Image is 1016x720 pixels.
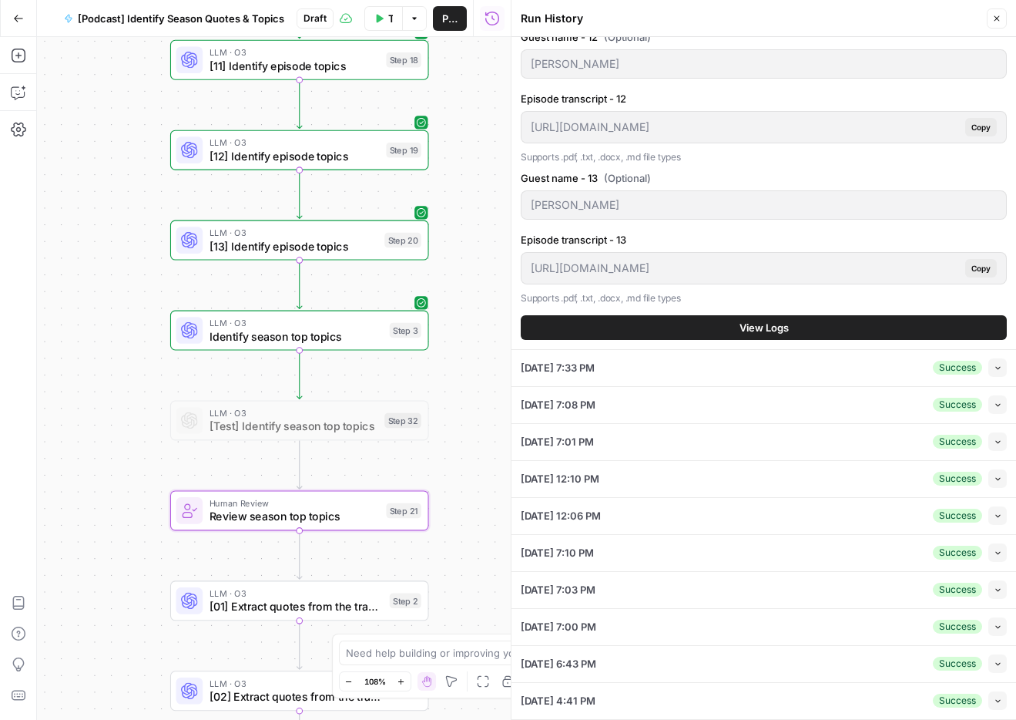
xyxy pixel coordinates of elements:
[965,118,997,136] button: Copy
[210,57,380,74] span: [11] Identify episode topics
[170,220,429,261] div: LLM · O3[13] Identify episode topicsStep 20
[521,150,1007,165] p: Supports .pdf, .txt, .docx, .md file types
[965,259,997,278] button: Copy
[971,262,991,274] span: Copy
[297,261,301,309] g: Edge from step_20 to step_3
[388,11,393,26] span: Test Workflow
[521,291,1007,306] p: Supports .pdf, .txt, .docx, .md file types
[210,147,380,164] span: [12] Identify episode topics
[933,435,982,449] div: Success
[521,508,601,523] span: [DATE] 12:06 PM
[55,6,293,31] button: [Podcast] Identify Season Quotes & Topics
[390,684,421,698] div: Step 6
[170,40,429,80] div: LLM · O3[11] Identify episode topicsStep 18
[521,91,1007,106] label: Episode transcript - 12
[297,530,301,579] g: Edge from step_21 to step_2
[390,323,421,338] div: Step 3
[364,6,402,31] button: Test Workflow
[210,45,380,59] span: LLM · O3
[933,657,982,671] div: Success
[933,546,982,560] div: Success
[210,677,383,690] span: LLM · O3
[297,621,301,669] g: Edge from step_2 to step_6
[210,587,383,600] span: LLM · O3
[521,582,595,597] span: [DATE] 7:03 PM
[170,490,429,530] div: Human ReviewReview season top topicsStep 21
[170,671,429,711] div: LLM · O3[02] Extract quotes from the transcriptStep 6
[442,11,458,26] span: Publish
[521,656,596,671] span: [DATE] 6:43 PM
[933,694,982,708] div: Success
[521,360,595,375] span: [DATE] 7:33 PM
[210,496,380,510] span: Human Review
[521,29,1007,45] label: Guest name - 12
[364,675,386,688] span: 108%
[521,693,595,708] span: [DATE] 4:41 PM
[170,400,429,440] div: LLM · O3[Test] Identify season top topicsStep 32
[297,351,301,399] g: Edge from step_3 to step_32
[170,580,429,621] div: LLM · O3[01] Extract quotes from the transcriptStep 2
[933,620,982,634] div: Success
[386,143,421,157] div: Step 19
[971,121,991,133] span: Copy
[521,397,595,412] span: [DATE] 7:08 PM
[297,440,301,489] g: Edge from step_32 to step_21
[390,594,421,608] div: Step 2
[78,11,284,26] span: [Podcast] Identify Season Quotes & Topics
[210,598,383,615] span: [01] Extract quotes from the transcript
[384,233,421,247] div: Step 20
[297,80,301,129] g: Edge from step_18 to step_19
[210,328,383,345] span: Identify season top topics
[521,232,1007,247] label: Episode transcript - 13
[739,320,789,335] span: View Logs
[521,315,1007,340] button: View Logs
[210,226,378,239] span: LLM · O3
[210,406,378,419] span: LLM · O3
[604,29,651,45] span: (Optional)
[210,508,380,525] span: Review season top topics
[933,509,982,523] div: Success
[210,136,380,149] span: LLM · O3
[210,316,383,329] span: LLM · O3
[170,130,429,170] div: LLM · O3[12] Identify episode topicsStep 19
[521,471,599,486] span: [DATE] 12:10 PM
[933,361,982,375] div: Success
[210,237,378,254] span: [13] Identify episode topics
[521,170,1007,186] label: Guest name - 13
[386,52,421,67] div: Step 18
[521,434,594,449] span: [DATE] 7:01 PM
[210,418,378,435] span: [Test] Identify season top topics
[933,583,982,597] div: Success
[384,413,421,428] div: Step 32
[521,545,594,560] span: [DATE] 7:10 PM
[386,503,421,518] div: Step 21
[433,6,467,31] button: Publish
[933,398,982,412] div: Success
[170,311,429,351] div: LLM · O3Identify season top topicsStep 3
[210,688,383,705] span: [02] Extract quotes from the transcript
[933,472,982,486] div: Success
[303,12,327,25] span: Draft
[604,170,651,186] span: (Optional)
[297,170,301,219] g: Edge from step_19 to step_20
[521,619,596,634] span: [DATE] 7:00 PM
